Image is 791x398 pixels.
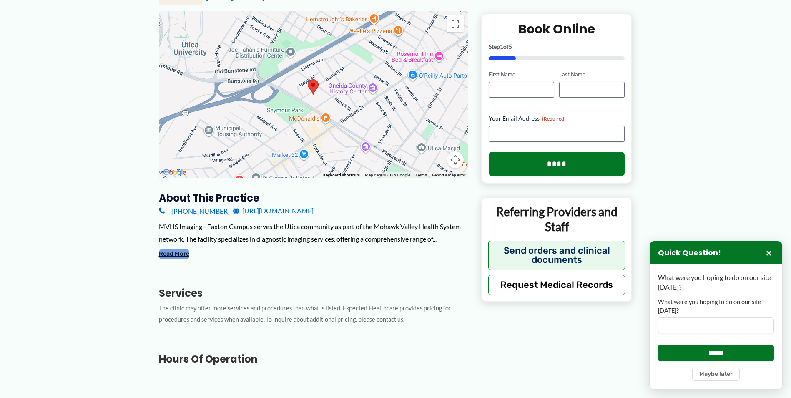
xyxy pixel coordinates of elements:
label: First Name [489,71,554,78]
span: Map data ©2025 Google [365,173,410,177]
button: Close [764,248,774,258]
button: Toggle fullscreen view [447,15,464,32]
h3: Services [159,287,468,300]
p: What were you hoping to do on our site [DATE]? [658,273,774,292]
button: Keyboard shortcuts [323,172,360,178]
a: [URL][DOMAIN_NAME] [233,204,314,217]
h3: Hours of Operation [159,353,468,365]
span: 1 [500,43,503,50]
button: Map camera controls [447,151,464,168]
div: MVHS Imaging - Faxton Campus serves the Utica community as part of the Mohawk Valley Health Syste... [159,220,468,245]
button: Maybe later [692,368,740,381]
label: Your Email Address [489,114,625,123]
span: (Required) [542,116,566,122]
p: The clinic may offer more services and procedures than what is listed. Expected Healthcare provid... [159,303,468,325]
button: Read More [159,249,189,259]
img: Google [161,167,188,178]
a: Report a map error [432,173,465,177]
p: Step of [489,44,625,50]
a: [PHONE_NUMBER] [159,204,230,217]
a: Terms (opens in new tab) [415,173,427,177]
button: Request Medical Records [488,275,625,295]
span: 5 [509,43,512,50]
p: Referring Providers and Staff [488,204,625,234]
h3: Quick Question! [658,248,721,258]
a: Open this area in Google Maps (opens a new window) [161,167,188,178]
label: What were you hoping to do on our site [DATE]? [658,298,774,315]
h3: About this practice [159,191,468,204]
label: Last Name [559,71,625,78]
button: Send orders and clinical documents [488,240,625,270]
h2: Book Online [489,21,625,37]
